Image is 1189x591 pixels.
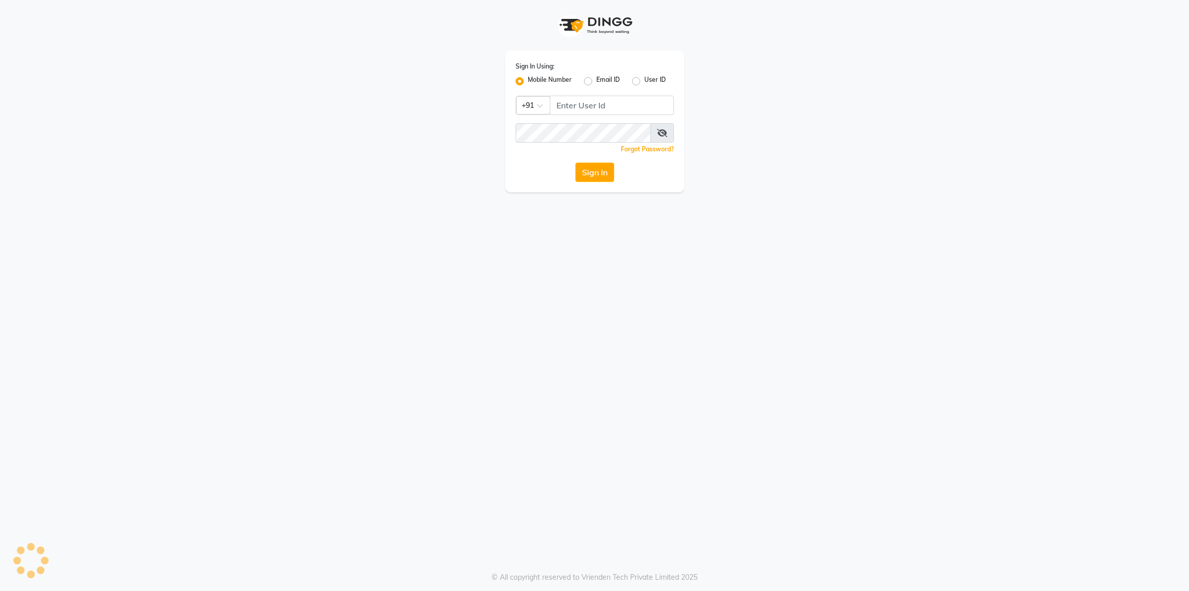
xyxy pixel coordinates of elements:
[528,75,572,87] label: Mobile Number
[554,10,636,40] img: logo1.svg
[621,145,674,153] a: Forgot Password?
[575,163,614,182] button: Sign In
[596,75,620,87] label: Email ID
[516,62,554,71] label: Sign In Using:
[550,96,674,115] input: Username
[516,123,651,143] input: Username
[644,75,666,87] label: User ID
